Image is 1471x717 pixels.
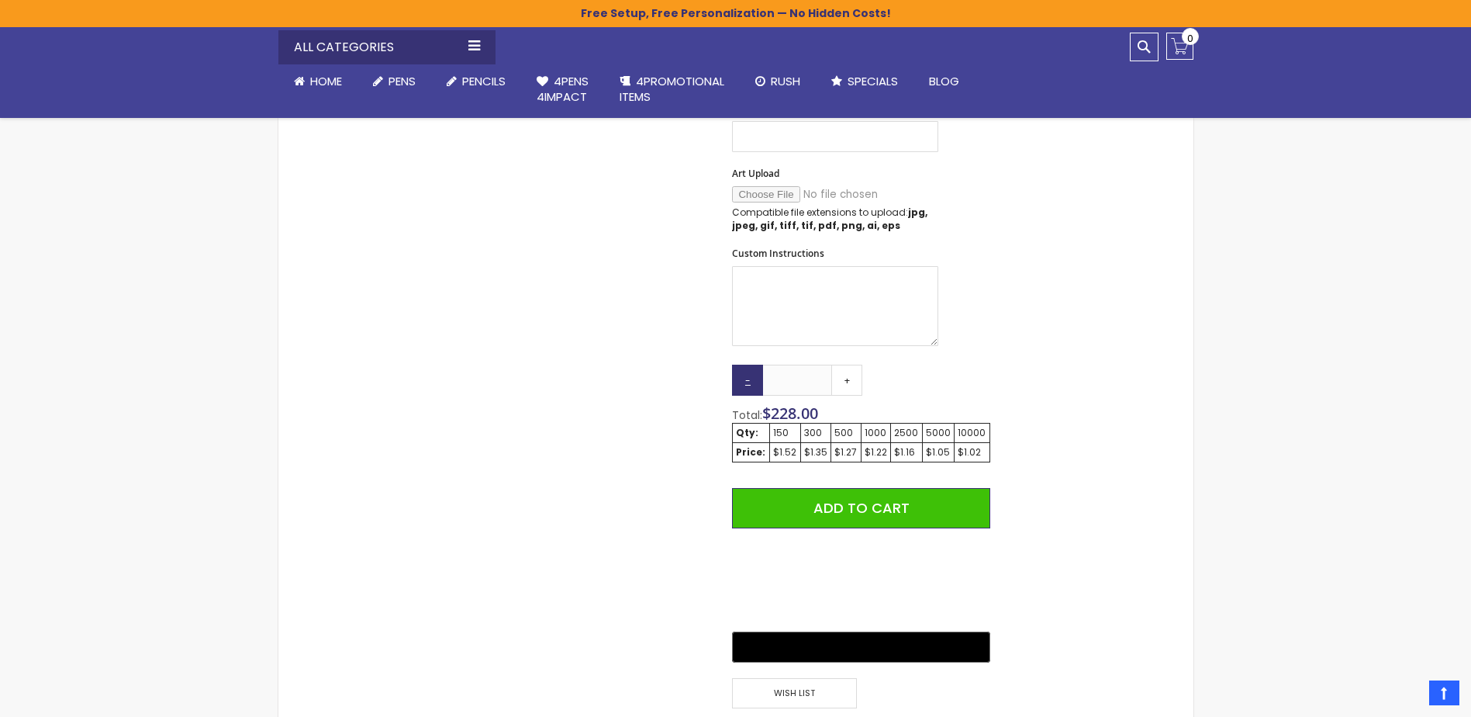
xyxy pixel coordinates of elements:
[958,446,986,459] div: $1.02
[732,365,763,396] a: -
[462,73,506,89] span: Pencils
[894,446,919,459] div: $1.16
[521,64,604,115] a: 4Pens4impact
[865,427,888,439] div: 1000
[773,446,797,459] div: $1.52
[834,427,858,439] div: 500
[604,64,740,115] a: 4PROMOTIONALITEMS
[834,446,858,459] div: $1.27
[732,678,856,708] span: Wish List
[773,427,797,439] div: 150
[926,446,951,459] div: $1.05
[732,167,779,180] span: Art Upload
[1166,33,1193,60] a: 0
[732,247,824,260] span: Custom Instructions
[537,73,589,105] span: 4Pens 4impact
[732,206,927,231] strong: jpg, jpeg, gif, tiff, tif, pdf, png, ai, eps
[732,632,989,663] button: Buy with GPay
[831,365,862,396] a: +
[740,64,816,99] a: Rush
[732,678,861,708] a: Wish List
[865,446,888,459] div: $1.22
[913,64,975,99] a: Blog
[1343,675,1471,717] iframe: Google Customer Reviews
[848,73,898,89] span: Specials
[278,30,496,64] div: All Categories
[894,427,919,439] div: 2500
[813,498,910,518] span: Add to Cart
[357,64,431,99] a: Pens
[929,73,959,89] span: Blog
[732,206,938,231] p: Compatible file extensions to upload:
[732,540,989,621] iframe: PayPal
[762,403,818,424] span: $
[771,403,818,424] span: 228.00
[620,73,724,105] span: 4PROMOTIONAL ITEMS
[1187,31,1193,46] span: 0
[310,73,342,89] span: Home
[958,427,986,439] div: 10000
[736,426,758,439] strong: Qty:
[804,427,828,439] div: 300
[431,64,521,99] a: Pencils
[926,427,951,439] div: 5000
[732,407,762,423] span: Total:
[736,445,765,459] strong: Price:
[771,73,800,89] span: Rush
[732,488,989,528] button: Add to Cart
[388,73,416,89] span: Pens
[804,446,828,459] div: $1.35
[278,64,357,99] a: Home
[816,64,913,99] a: Specials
